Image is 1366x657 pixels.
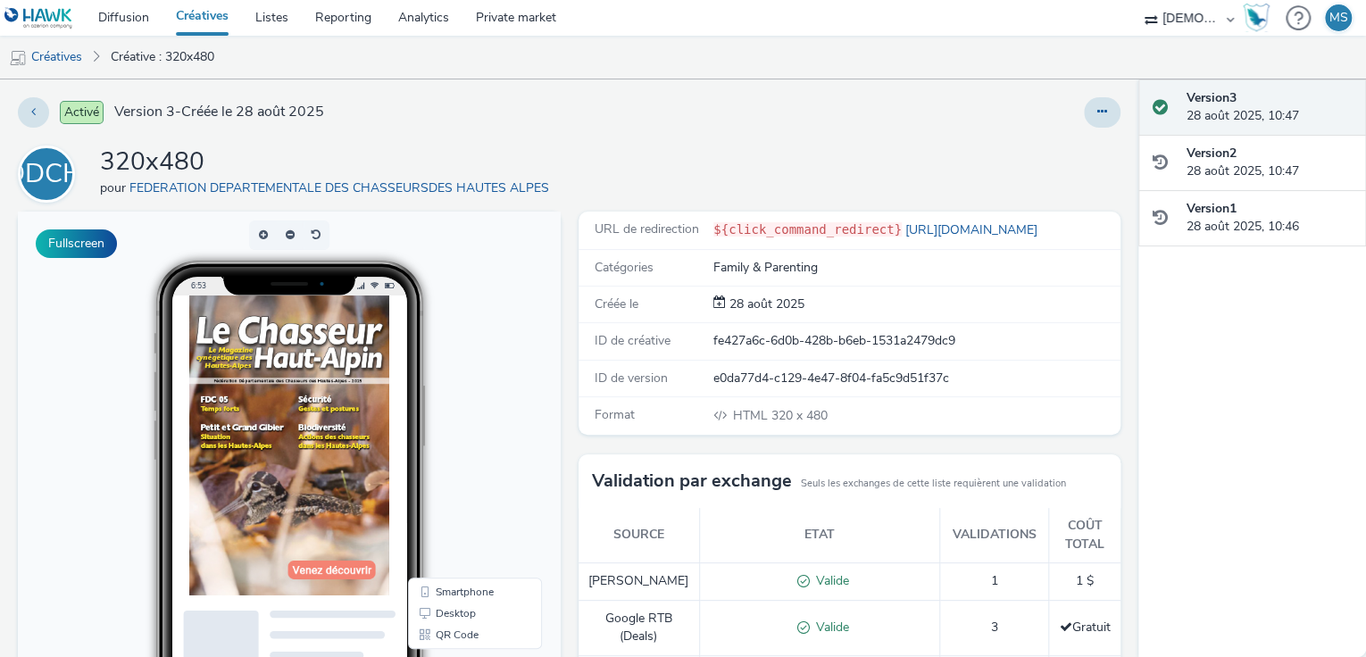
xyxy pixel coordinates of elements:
h1: 320x480 [100,146,556,179]
div: e0da77d4-c129-4e47-8f04-fa5c9d51f37c [713,370,1119,387]
span: Smartphone [418,375,476,386]
a: [URL][DOMAIN_NAME] [902,221,1045,238]
span: Gratuit [1059,619,1110,636]
span: ID de créative [595,332,671,349]
span: Version 3 - Créée le 28 août 2025 [114,102,324,122]
img: undefined Logo [4,7,73,29]
span: pour [100,179,129,196]
img: Hawk Academy [1243,4,1270,32]
strong: Version 1 [1186,200,1236,217]
span: Desktop [418,396,458,407]
span: 28 août 2025 [726,295,804,312]
span: Valide [810,572,849,589]
span: Valide [810,619,849,636]
strong: Version 3 [1186,89,1236,106]
span: Créée le [595,295,638,312]
button: Fullscreen [36,229,117,258]
div: Création 28 août 2025, 10:46 [726,295,804,313]
li: QR Code [394,412,521,434]
th: Validations [940,508,1049,562]
span: URL de redirection [595,220,699,237]
span: Activé [60,101,104,124]
li: Desktop [394,391,521,412]
small: Seuls les exchanges de cette liste requièrent une validation [801,477,1066,491]
a: FEDERATION DEPARTEMENTALE DES CHASSEURSDES HAUTES ALPES [129,179,556,196]
div: 28 août 2025, 10:47 [1186,145,1352,181]
div: fe427a6c-6d0b-428b-b6eb-1531a2479dc9 [713,332,1119,350]
a: Hawk Academy [1243,4,1277,32]
span: HTML [733,407,771,424]
span: QR Code [418,418,461,428]
div: 28 août 2025, 10:46 [1186,200,1352,237]
span: 320 x 480 [731,407,828,424]
img: mobile [9,49,27,67]
th: Source [579,508,700,562]
td: [PERSON_NAME] [579,563,700,601]
div: Family & Parenting [713,259,1119,277]
a: Créative : 320x480 [102,36,223,79]
span: Format [595,406,635,423]
strong: Version 2 [1186,145,1236,162]
span: 3 [990,619,997,636]
span: 1 $ [1076,572,1094,589]
div: MS [1329,4,1348,31]
td: Google RTB (Deals) [579,600,700,655]
div: 28 août 2025, 10:47 [1186,89,1352,126]
th: Coût total [1048,508,1120,562]
span: Catégories [595,259,654,276]
span: 1 [990,572,997,589]
code: ${click_command_redirect} [713,222,902,237]
a: FDDCHA [18,165,82,182]
span: 6:53 [173,69,188,79]
span: ID de version [595,370,668,387]
th: Etat [700,508,940,562]
li: Smartphone [394,370,521,391]
h3: Validation par exchange [592,468,792,495]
